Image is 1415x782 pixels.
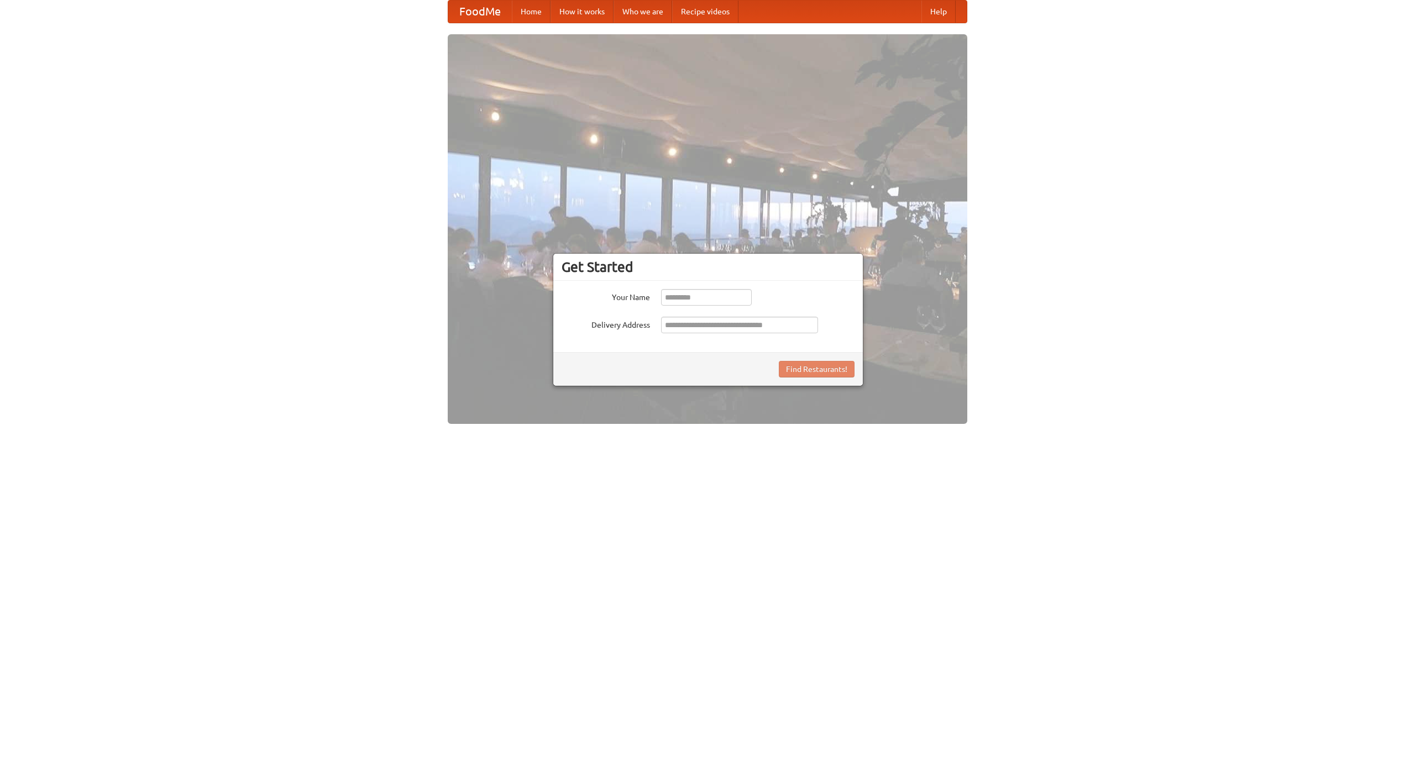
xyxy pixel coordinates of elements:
a: Who we are [614,1,672,23]
button: Find Restaurants! [779,361,855,377]
label: Your Name [562,289,650,303]
a: FoodMe [448,1,512,23]
a: Help [921,1,956,23]
a: Recipe videos [672,1,738,23]
a: How it works [551,1,614,23]
h3: Get Started [562,259,855,275]
a: Home [512,1,551,23]
label: Delivery Address [562,317,650,330]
